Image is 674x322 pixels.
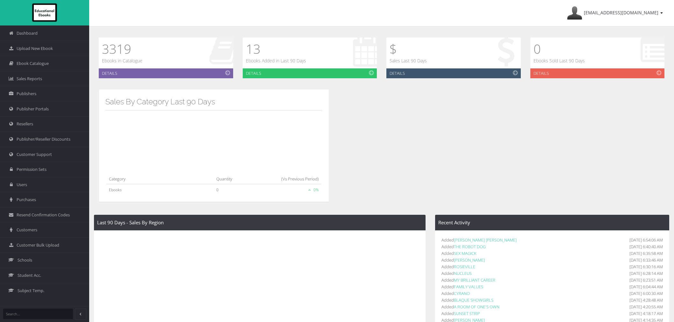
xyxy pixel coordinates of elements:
[441,243,663,250] li: Added
[454,237,517,243] a: [PERSON_NAME] [PERSON_NAME]
[17,166,47,172] span: Permission Sets
[629,263,663,270] span: [DATE] 6:30:16 AM
[17,182,27,188] span: Users
[243,68,377,78] a: Details
[441,250,663,257] li: Added
[18,272,41,278] span: Student Acc.
[17,242,59,248] span: Customer Bulk Upload
[106,184,214,196] td: Ebooks
[454,250,477,256] a: SEX MAGICK
[214,172,249,184] th: Quantity
[454,257,485,263] a: [PERSON_NAME]
[629,250,663,257] span: [DATE] 6:35:58 AM
[454,270,472,276] a: NUCLEUS
[629,277,663,283] span: [DATE] 6:23:51 AM
[441,270,663,277] li: Added
[105,98,322,106] h3: Sales By Category Last 90 Days
[441,277,663,283] li: Added
[99,68,233,78] a: Details
[390,41,427,57] h1: $
[17,197,36,203] span: Purchases
[629,257,663,263] span: [DATE] 6:33:46 AM
[534,57,585,64] p: Ebooks Sold Last 90 Days
[246,41,306,57] h1: 13
[534,41,585,57] h1: 0
[629,283,663,290] span: [DATE] 6:04:44 AM
[441,310,663,317] li: Added
[249,184,321,196] td: 0%
[441,237,663,243] li: Added
[629,304,663,310] span: [DATE] 4:20:55 AM
[18,288,44,294] span: Subject Temp.
[629,310,663,317] span: [DATE] 4:18:17 AM
[454,297,493,303] a: BLAQUE SHOWGIRLS
[17,151,52,157] span: Customer Support
[17,76,42,82] span: Sales Reports
[249,172,321,184] th: (Vs Previous Period)
[441,297,663,304] li: Added
[629,243,663,250] span: [DATE] 6:40:40 AM
[454,264,475,269] a: ROSIEVILLE
[17,91,36,97] span: Publishers
[17,45,53,52] span: Upload New Ebook
[454,244,486,249] a: THE ROBOT DOG
[441,257,663,263] li: Added
[454,290,470,296] a: CYRANO
[102,57,142,64] p: Ebooks in Catalogue
[17,136,70,142] span: Publisher/Reseller Discounts
[246,57,306,64] p: Ebooks Added in Last 90 Days
[441,263,663,270] li: Added
[18,257,32,263] span: Schools
[454,277,495,283] a: MY BRILLIANT CAREER
[214,184,249,196] td: 0
[454,304,499,310] a: A ROOM OF ONE'S OWN
[17,212,70,218] span: Resend Confirmation Codes
[17,106,49,112] span: Publisher Portals
[530,68,665,78] a: Details
[97,220,422,225] h4: Last 90 Days - Sales By Region
[629,297,663,304] span: [DATE] 4:28:48 AM
[584,10,658,16] span: [EMAIL_ADDRESS][DOMAIN_NAME]
[17,30,38,36] span: Dashboard
[3,309,73,319] input: Search...
[386,68,521,78] a: Details
[629,270,663,277] span: [DATE] 6:28:14 AM
[438,220,666,225] h4: Recent Activity
[567,5,582,21] img: Avatar
[17,121,33,127] span: Resellers
[390,57,427,64] p: Sales Last 90 Days
[102,41,142,57] h1: 3319
[441,283,663,290] li: Added
[629,290,663,297] span: [DATE] 6:00:30 AM
[454,311,480,316] a: SUNSET STRIP
[106,172,214,184] th: Category
[441,304,663,310] li: Added
[441,290,663,297] li: Added
[454,284,483,290] a: FAMILY VALUES
[17,60,49,66] span: Ebook Catalogue
[17,227,37,233] span: Customers
[629,237,663,243] span: [DATE] 6:54:06 AM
